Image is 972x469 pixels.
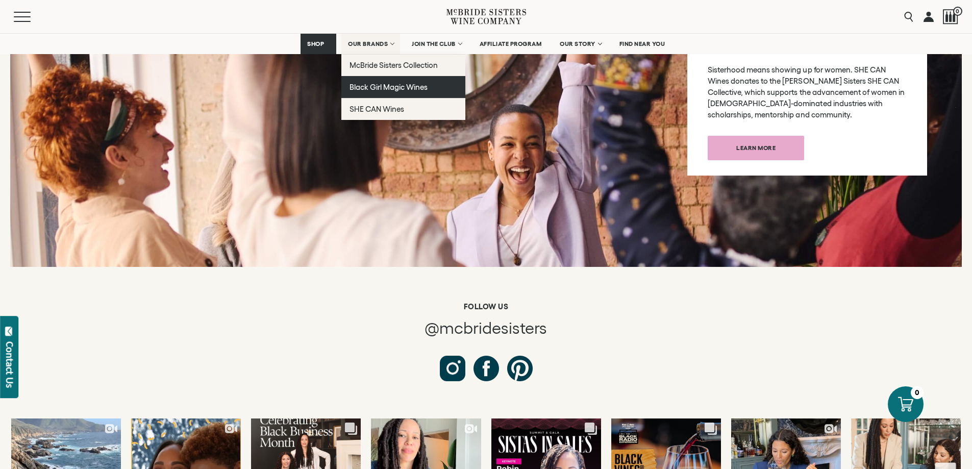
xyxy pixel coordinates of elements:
a: JOIN THE CLUB [405,34,468,54]
p: Sisterhood means showing up for women. SHE CAN Wines donates to the [PERSON_NAME] Sisters SHE CAN... [708,64,907,120]
span: JOIN THE CLUB [412,40,456,47]
span: 0 [953,7,962,16]
span: @mcbridesisters [425,319,547,337]
a: OUR BRANDS [341,34,400,54]
div: 0 [911,386,924,399]
span: FIND NEAR YOU [619,40,665,47]
h6: Follow us [81,302,891,311]
span: SHOP [307,40,325,47]
span: SHE CAN Wines [350,105,404,113]
span: Black Girl Magic Wines [350,83,428,91]
span: OUR BRANDS [348,40,388,47]
span: Learn more [718,138,793,158]
a: SHOP [301,34,336,54]
a: McBride Sisters Collection [341,54,465,76]
a: AFFILIATE PROGRAM [473,34,549,54]
div: Contact Us [5,341,15,388]
a: Black Girl Magic Wines [341,76,465,98]
a: Follow us on Instagram [440,356,465,381]
span: OUR STORY [560,40,595,47]
a: Learn more [708,136,804,160]
button: Mobile Menu Trigger [14,12,51,22]
a: FIND NEAR YOU [613,34,672,54]
span: AFFILIATE PROGRAM [480,40,542,47]
a: OUR STORY [553,34,608,54]
span: McBride Sisters Collection [350,61,438,69]
a: SHE CAN Wines [341,98,465,120]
